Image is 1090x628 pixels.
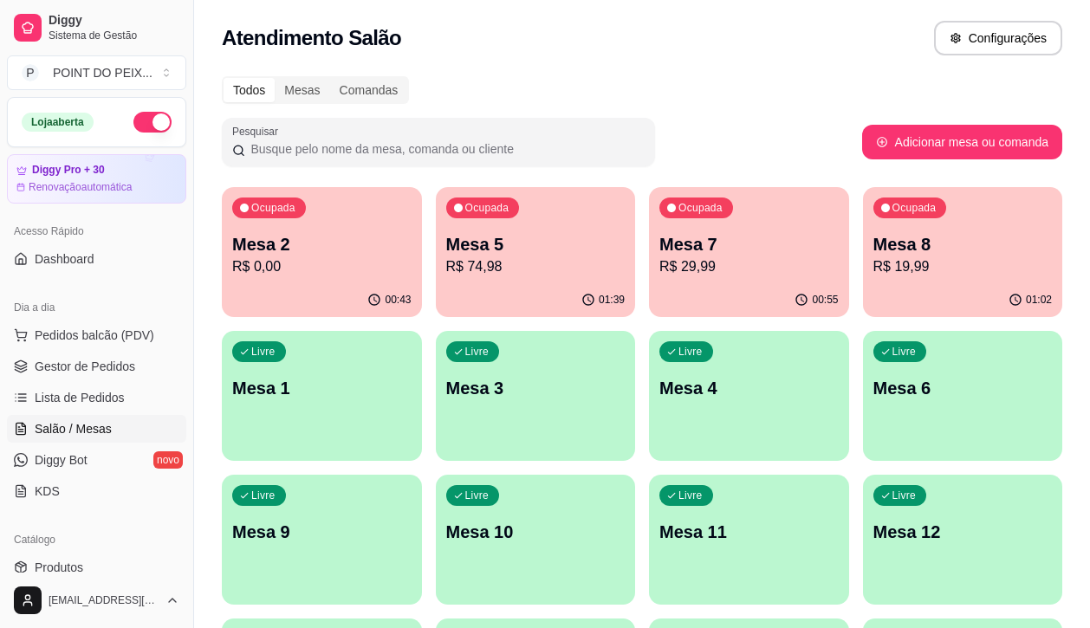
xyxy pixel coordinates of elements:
[7,55,186,90] button: Select a team
[35,250,94,268] span: Dashboard
[7,446,186,474] a: Diggy Botnovo
[892,489,917,502] p: Livre
[863,331,1063,461] button: LivreMesa 6
[465,201,509,215] p: Ocupada
[659,232,839,256] p: Mesa 7
[232,232,412,256] p: Mesa 2
[892,201,937,215] p: Ocupada
[275,78,329,102] div: Mesas
[232,520,412,544] p: Mesa 9
[7,477,186,505] a: KDS
[659,376,839,400] p: Mesa 4
[35,482,60,500] span: KDS
[436,187,636,317] button: OcupadaMesa 5R$ 74,9801:39
[436,475,636,605] button: LivreMesa 10
[35,420,112,437] span: Salão / Mesas
[251,345,276,359] p: Livre
[7,217,186,245] div: Acesso Rápido
[7,294,186,321] div: Dia a dia
[892,345,917,359] p: Livre
[251,201,295,215] p: Ocupada
[22,64,39,81] span: P
[22,113,94,132] div: Loja aberta
[873,232,1053,256] p: Mesa 8
[232,256,412,277] p: R$ 0,00
[385,293,411,307] p: 00:43
[7,579,186,621] button: [EMAIL_ADDRESS][DOMAIN_NAME]
[222,187,422,317] button: OcupadaMesa 2R$ 0,0000:43
[446,256,626,277] p: R$ 74,98
[446,232,626,256] p: Mesa 5
[222,475,422,605] button: LivreMesa 9
[678,489,703,502] p: Livre
[224,78,275,102] div: Todos
[251,489,276,502] p: Livre
[678,201,723,215] p: Ocupada
[873,520,1053,544] p: Mesa 12
[53,64,152,81] div: POINT DO PEIX ...
[7,526,186,554] div: Catálogo
[465,489,490,502] p: Livre
[245,140,645,158] input: Pesquisar
[863,187,1063,317] button: OcupadaMesa 8R$ 19,9901:02
[863,475,1063,605] button: LivreMesa 12
[862,125,1062,159] button: Adicionar mesa ou comanda
[222,331,422,461] button: LivreMesa 1
[7,7,186,49] a: DiggySistema de Gestão
[7,415,186,443] a: Salão / Mesas
[35,389,125,406] span: Lista de Pedidos
[232,376,412,400] p: Mesa 1
[232,124,284,139] label: Pesquisar
[49,29,179,42] span: Sistema de Gestão
[678,345,703,359] p: Livre
[7,245,186,273] a: Dashboard
[330,78,408,102] div: Comandas
[49,13,179,29] span: Diggy
[1026,293,1052,307] p: 01:02
[649,475,849,605] button: LivreMesa 11
[812,293,838,307] p: 00:55
[873,376,1053,400] p: Mesa 6
[222,24,401,52] h2: Atendimento Salão
[873,256,1053,277] p: R$ 19,99
[446,520,626,544] p: Mesa 10
[29,180,132,194] article: Renovação automática
[446,376,626,400] p: Mesa 3
[934,21,1062,55] button: Configurações
[7,154,186,204] a: Diggy Pro + 30Renovaçãoautomática
[49,593,159,607] span: [EMAIL_ADDRESS][DOMAIN_NAME]
[649,187,849,317] button: OcupadaMesa 7R$ 29,9900:55
[7,321,186,349] button: Pedidos balcão (PDV)
[436,331,636,461] button: LivreMesa 3
[35,559,83,576] span: Produtos
[649,331,849,461] button: LivreMesa 4
[7,384,186,411] a: Lista de Pedidos
[7,353,186,380] a: Gestor de Pedidos
[465,345,490,359] p: Livre
[599,293,625,307] p: 01:39
[659,256,839,277] p: R$ 29,99
[35,327,154,344] span: Pedidos balcão (PDV)
[35,358,135,375] span: Gestor de Pedidos
[133,112,172,133] button: Alterar Status
[32,164,105,177] article: Diggy Pro + 30
[659,520,839,544] p: Mesa 11
[7,554,186,581] a: Produtos
[35,451,88,469] span: Diggy Bot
